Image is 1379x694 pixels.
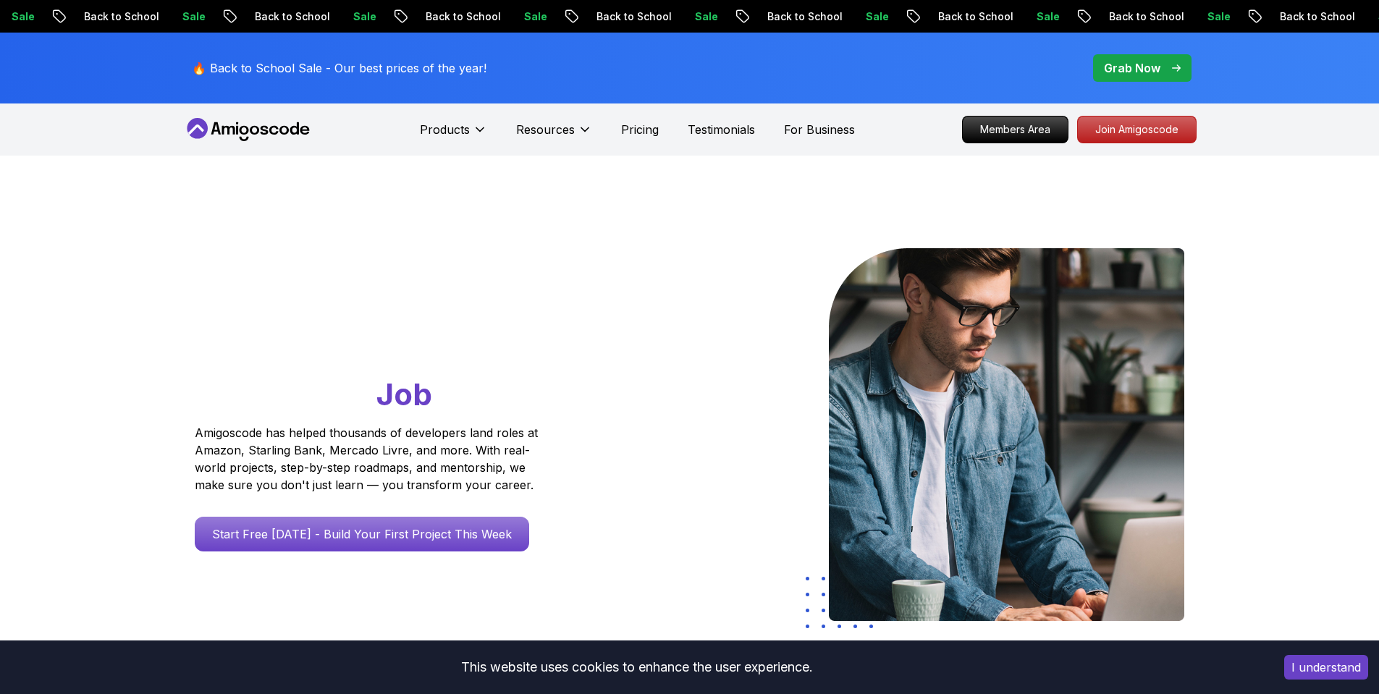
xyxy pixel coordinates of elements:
[420,121,487,150] button: Products
[1284,655,1368,680] button: Accept cookies
[376,376,432,412] span: Job
[420,121,470,138] p: Products
[71,9,169,24] p: Back to School
[1024,9,1070,24] p: Sale
[682,9,728,24] p: Sale
[192,59,486,77] p: 🔥 Back to School Sale - Our best prices of the year!
[511,9,557,24] p: Sale
[962,116,1068,143] a: Members Area
[963,117,1068,143] p: Members Area
[340,9,387,24] p: Sale
[516,121,575,138] p: Resources
[1078,117,1196,143] p: Join Amigoscode
[583,9,682,24] p: Back to School
[195,248,594,415] h1: Go From Learning to Hired: Master Java, Spring Boot & Cloud Skills That Get You the
[754,9,853,24] p: Back to School
[621,121,659,138] a: Pricing
[413,9,511,24] p: Back to School
[688,121,755,138] a: Testimonials
[195,517,529,551] a: Start Free [DATE] - Build Your First Project This Week
[853,9,899,24] p: Sale
[11,651,1262,683] div: This website uses cookies to enhance the user experience.
[195,424,542,494] p: Amigoscode has helped thousands of developers land roles at Amazon, Starling Bank, Mercado Livre,...
[1194,9,1241,24] p: Sale
[516,121,592,150] button: Resources
[1077,116,1197,143] a: Join Amigoscode
[1267,9,1365,24] p: Back to School
[1096,9,1194,24] p: Back to School
[925,9,1024,24] p: Back to School
[1104,59,1160,77] p: Grab Now
[169,9,216,24] p: Sale
[242,9,340,24] p: Back to School
[784,121,855,138] a: For Business
[829,248,1184,621] img: hero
